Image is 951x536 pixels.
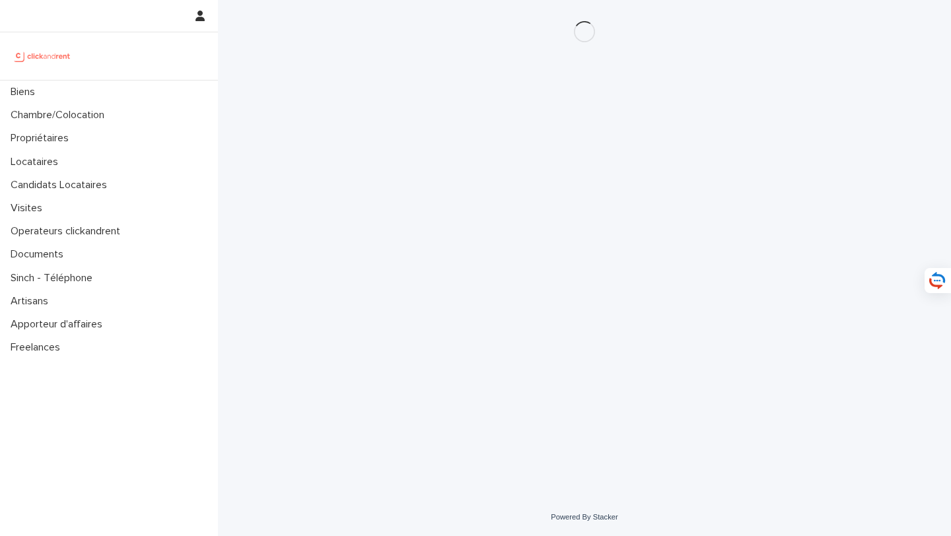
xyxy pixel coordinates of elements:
[11,43,75,69] img: UCB0brd3T0yccxBKYDjQ
[5,109,115,121] p: Chambre/Colocation
[5,225,131,238] p: Operateurs clickandrent
[5,248,74,261] p: Documents
[5,179,118,191] p: Candidats Locataires
[5,132,79,145] p: Propriétaires
[5,272,103,285] p: Sinch - Téléphone
[5,318,113,331] p: Apporteur d'affaires
[551,513,617,521] a: Powered By Stacker
[5,341,71,354] p: Freelances
[5,202,53,215] p: Visites
[5,86,46,98] p: Biens
[5,295,59,308] p: Artisans
[5,156,69,168] p: Locataires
